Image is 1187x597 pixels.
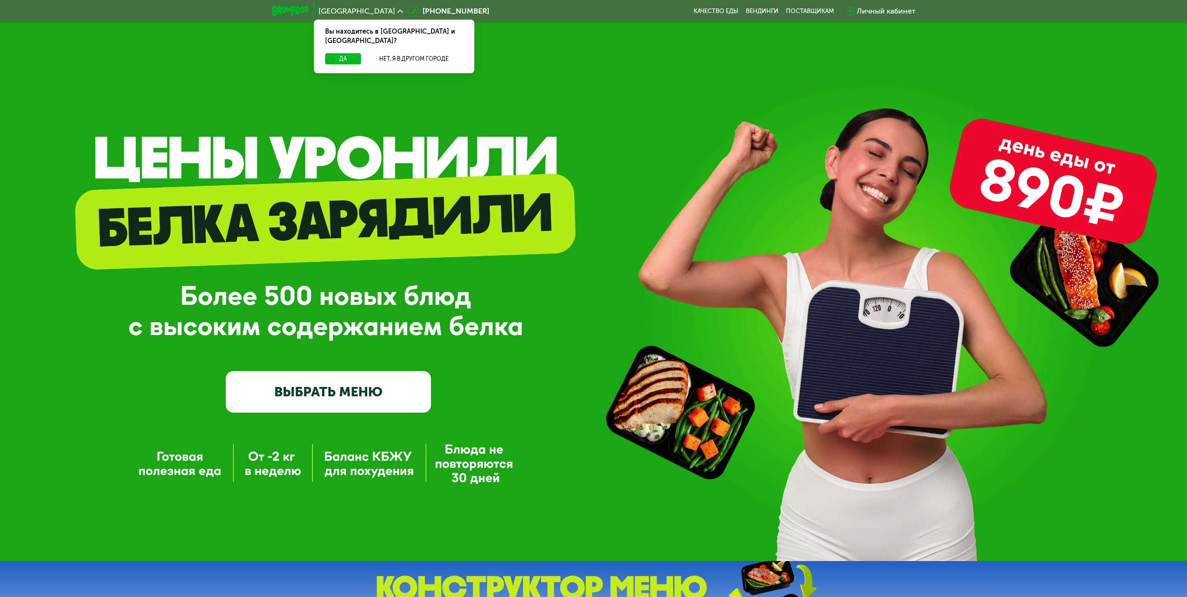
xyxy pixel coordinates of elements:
a: [PHONE_NUMBER] [408,6,489,17]
div: Вы находитесь в [GEOGRAPHIC_DATA] и [GEOGRAPHIC_DATA]? [314,20,474,53]
a: ВЫБРАТЬ МЕНЮ [226,371,431,412]
div: Личный кабинет [857,6,916,17]
button: Нет, я в другом городе [365,53,463,64]
a: Качество еды [694,7,738,15]
span: [GEOGRAPHIC_DATA] [319,7,395,15]
button: Да [325,53,361,64]
div: поставщикам [786,7,834,15]
a: Вендинги [746,7,778,15]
